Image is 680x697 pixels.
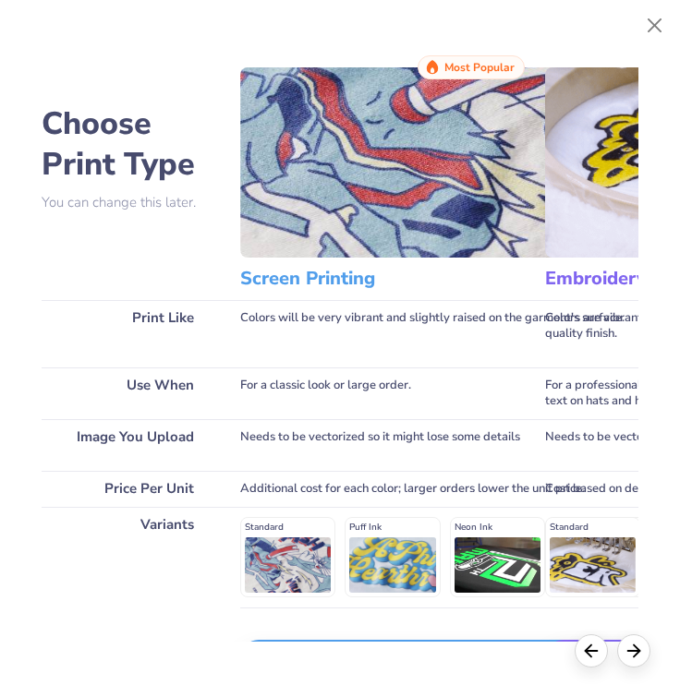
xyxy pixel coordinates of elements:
[42,300,212,367] div: Print Like
[42,507,212,607] div: Variants
[42,471,212,507] div: Price Per Unit
[42,195,212,210] p: You can change this later.
[444,61,515,74] span: Most Popular
[42,367,212,419] div: Use When
[637,8,673,43] button: Close
[42,103,212,185] h2: Choose Print Type
[42,419,212,471] div: Image You Upload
